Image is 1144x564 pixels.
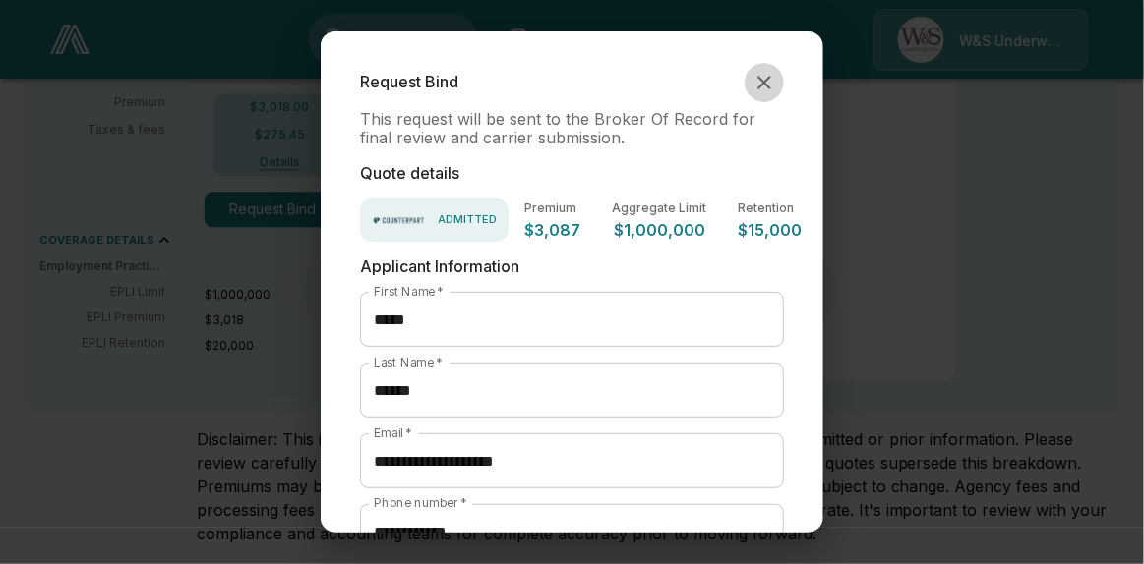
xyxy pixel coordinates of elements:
[374,283,444,300] label: First Name
[360,257,785,276] p: Applicant Information
[524,222,580,238] p: $3,087
[360,164,785,183] p: Quote details
[612,202,706,214] p: Aggregate Limit
[374,495,467,512] label: Phone number
[374,424,412,441] label: Email
[374,354,443,370] label: Last Name
[612,222,706,238] p: $1,000,000
[438,214,497,225] p: ADMITTED
[360,73,458,91] p: Request Bind
[360,110,785,148] p: This request will be sent to the Broker Of Record for final review and carrier submission.
[738,202,802,214] p: Retention
[738,222,802,238] p: $15,000
[372,210,433,230] img: Carrier Logo
[524,202,580,214] p: Premium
